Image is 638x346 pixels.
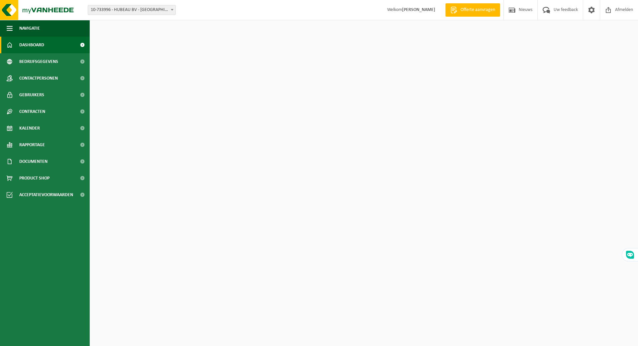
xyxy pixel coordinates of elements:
[88,5,175,15] span: 10-733996 - HUBEAU BV - OUDENAARDE
[19,137,45,153] span: Rapportage
[19,70,58,87] span: Contactpersonen
[19,53,58,70] span: Bedrijfsgegevens
[19,20,40,37] span: Navigatie
[19,120,40,137] span: Kalender
[19,186,73,203] span: Acceptatievoorwaarden
[19,87,44,103] span: Gebruikers
[19,170,50,186] span: Product Shop
[19,153,48,170] span: Documenten
[19,37,44,53] span: Dashboard
[19,103,45,120] span: Contracten
[402,7,435,12] strong: [PERSON_NAME]
[445,3,500,17] a: Offerte aanvragen
[459,7,497,13] span: Offerte aanvragen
